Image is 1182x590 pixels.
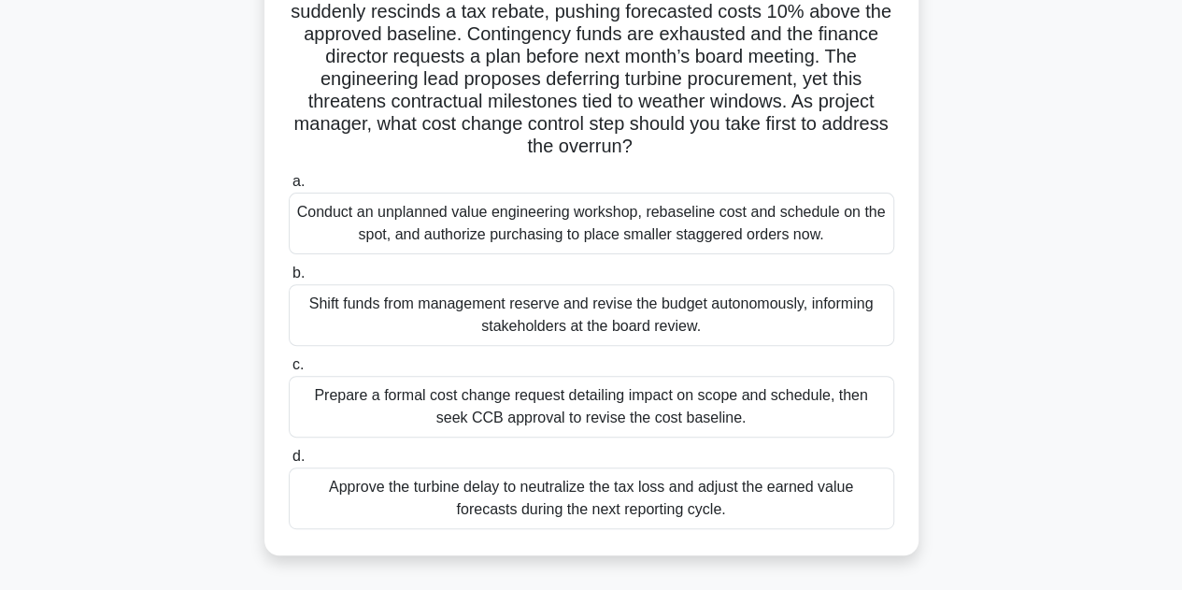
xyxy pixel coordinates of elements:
span: a. [292,173,305,189]
span: d. [292,448,305,464]
div: Prepare a formal cost change request detailing impact on scope and schedule, then seek CCB approv... [289,376,894,438]
div: Approve the turbine delay to neutralize the tax loss and adjust the earned value forecasts during... [289,468,894,529]
span: c. [292,356,304,372]
span: b. [292,265,305,281]
div: Shift funds from management reserve and revise the budget autonomously, informing stakeholders at... [289,284,894,346]
div: Conduct an unplanned value engineering workshop, rebaseline cost and schedule on the spot, and au... [289,193,894,254]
